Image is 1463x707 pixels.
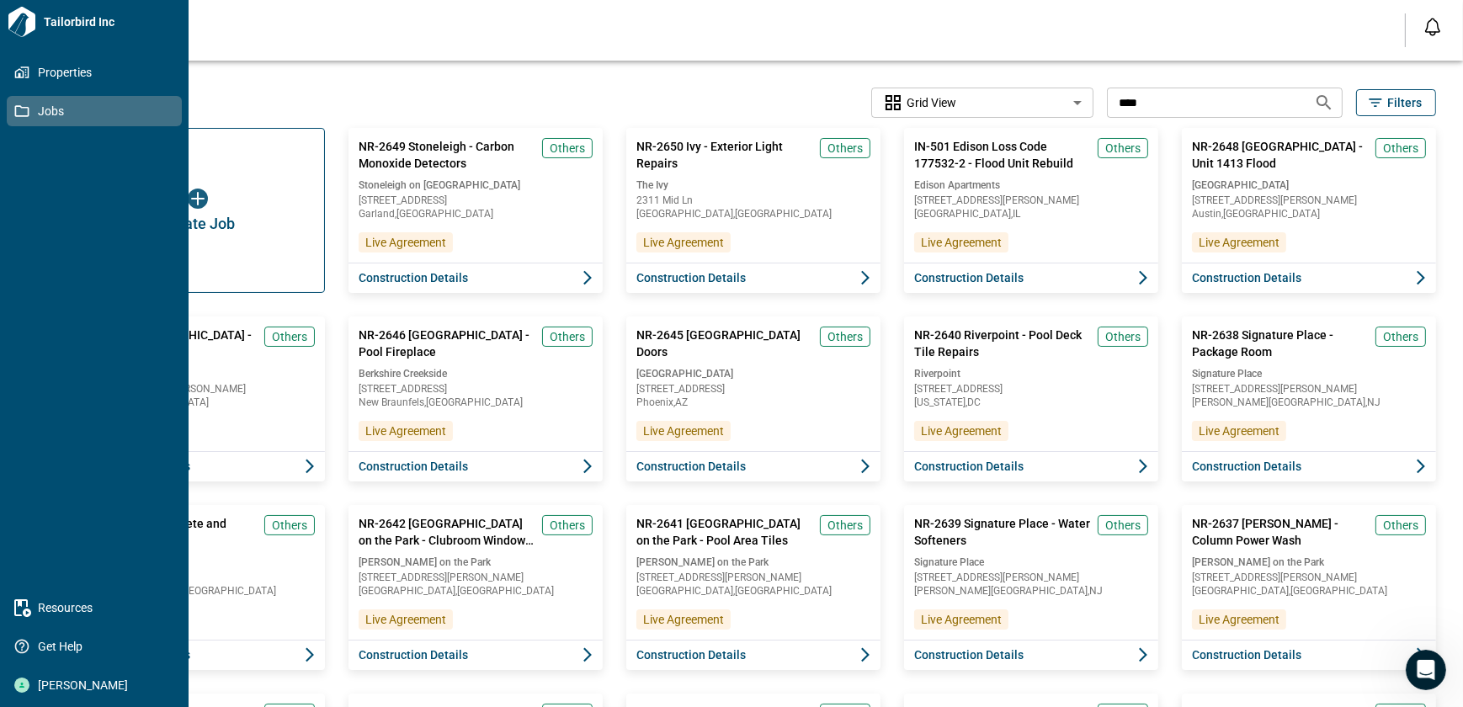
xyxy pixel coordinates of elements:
span: Live Agreement [921,611,1002,628]
span: [PERSON_NAME] on the Park [359,555,593,569]
span: New Braunfels , [GEOGRAPHIC_DATA] [359,397,593,407]
span: [PERSON_NAME][GEOGRAPHIC_DATA] , NJ [1192,397,1426,407]
span: Others [1383,517,1418,534]
span: Garland , [GEOGRAPHIC_DATA] [359,209,593,219]
span: [STREET_ADDRESS] [359,195,593,205]
button: Construction Details [626,451,880,481]
span: [GEOGRAPHIC_DATA] [636,367,870,380]
span: [STREET_ADDRESS][PERSON_NAME] [1192,195,1426,205]
span: Signature Place [914,555,1148,569]
span: Live Agreement [921,423,1002,439]
span: NR-2646 [GEOGRAPHIC_DATA] - Pool Fireplace [359,327,535,360]
span: [STREET_ADDRESS][PERSON_NAME] [1192,572,1426,582]
button: Construction Details [626,640,880,670]
span: Construction Details [1192,458,1301,475]
img: icon button [188,189,208,209]
span: The Ivy [636,178,870,192]
span: Live Agreement [1199,234,1279,251]
span: Construction Details [914,646,1024,663]
span: NR-2642 [GEOGRAPHIC_DATA] on the Park - Clubroom Window Tint [359,515,535,549]
span: Construction Details [1192,646,1301,663]
span: Properties [29,64,166,81]
span: Tailorbird Inc [37,13,182,30]
button: Construction Details [1182,640,1436,670]
span: Get Help [29,638,166,655]
span: Austin , [GEOGRAPHIC_DATA] [81,397,315,407]
span: [STREET_ADDRESS][PERSON_NAME] [1192,384,1426,394]
span: IN-501 Edison Loss Code 177532-2 - Flood Unit Rebuild [914,138,1091,172]
span: [STREET_ADDRESS][PERSON_NAME] [914,195,1148,205]
span: Phoenix , AZ [636,397,870,407]
span: Live Agreement [643,611,724,628]
span: [GEOGRAPHIC_DATA] [81,367,315,380]
span: Edison Apartments [914,178,1148,192]
span: NR-2639 Signature Place - Water Softeners [914,515,1091,549]
span: NR-2649 Stoneleigh - Carbon Monoxide Detectors [359,138,535,172]
span: The Ivy [81,555,315,569]
span: Others [827,328,863,345]
span: Others [550,140,585,157]
button: Construction Details [904,451,1158,481]
span: [GEOGRAPHIC_DATA] , [GEOGRAPHIC_DATA] [636,586,870,596]
span: [GEOGRAPHIC_DATA] , [GEOGRAPHIC_DATA] [359,586,593,596]
iframe: Intercom live chat [1406,650,1446,690]
span: Live Agreement [365,234,446,251]
button: Construction Details [1182,263,1436,293]
span: [GEOGRAPHIC_DATA] , [GEOGRAPHIC_DATA] [1192,586,1426,596]
span: Others [550,517,585,534]
span: Others [1105,140,1141,157]
button: Construction Details [71,640,325,670]
span: Construction Details [1192,269,1301,286]
a: Properties [7,57,182,88]
span: Construction Details [636,269,746,286]
span: Others [550,328,585,345]
span: Construction Details [636,458,746,475]
span: Signature Place [1192,367,1426,380]
button: Construction Details [626,263,880,293]
span: Others [272,328,307,345]
button: Construction Details [904,640,1158,670]
span: [GEOGRAPHIC_DATA] [1192,178,1426,192]
span: NR-2638 Signature Place - Package Room [1192,327,1369,360]
span: [US_STATE] , DC [914,397,1148,407]
span: Berkshire Creekside [359,367,593,380]
span: Austin , [GEOGRAPHIC_DATA] [1192,209,1426,219]
span: Filters [1387,94,1422,111]
button: Construction Details [1182,451,1436,481]
span: Create Job [161,215,235,232]
span: [PERSON_NAME] [29,677,166,694]
span: NR-2648 [GEOGRAPHIC_DATA] - Unit 1413 Flood [1192,138,1369,172]
span: Others [272,517,307,534]
span: Others [1383,328,1418,345]
span: [STREET_ADDRESS][PERSON_NAME] [359,572,593,582]
span: [GEOGRAPHIC_DATA] , [GEOGRAPHIC_DATA] [636,209,870,219]
button: Construction Details [904,263,1158,293]
span: Others [827,140,863,157]
span: Live Agreement [643,423,724,439]
span: Live Agreement [365,611,446,628]
span: [GEOGRAPHIC_DATA] , [GEOGRAPHIC_DATA] [81,586,315,596]
span: [STREET_ADDRESS] [914,384,1148,394]
span: Live Agreement [365,423,446,439]
button: Filters [1356,89,1436,116]
span: Riverpoint [914,367,1148,380]
span: [PERSON_NAME] on the Park [636,555,870,569]
span: Others [1105,517,1141,534]
span: NR-2637 [PERSON_NAME] - Column Power Wash [1192,515,1369,549]
span: [STREET_ADDRESS][PERSON_NAME] [914,572,1148,582]
span: Grid View [907,94,956,111]
span: [PERSON_NAME] on the Park [1192,555,1426,569]
span: Construction Details [636,646,746,663]
span: [STREET_ADDRESS] [359,384,593,394]
span: 2311 Mid Ln [81,572,315,582]
span: Stoneleigh on [GEOGRAPHIC_DATA] [359,178,593,192]
button: Construction Details [348,451,603,481]
span: Resources [29,599,166,616]
span: NR-2650 Ivy - Exterior Light Repairs [636,138,813,172]
span: [PERSON_NAME][GEOGRAPHIC_DATA] , NJ [914,586,1148,596]
button: Construction Details [348,263,603,293]
span: Live Agreement [921,234,1002,251]
span: Live Agreement [1199,611,1279,628]
span: Construction Details [359,269,468,286]
span: Others [1383,140,1418,157]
